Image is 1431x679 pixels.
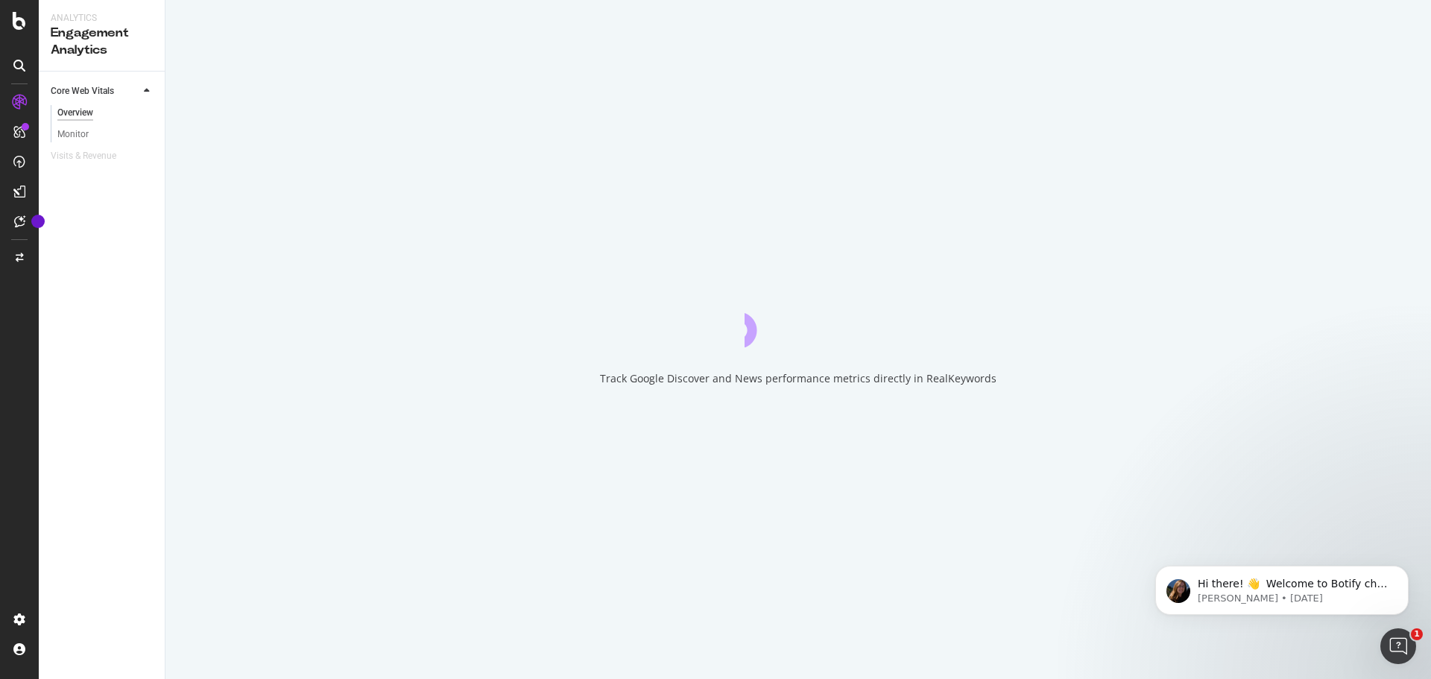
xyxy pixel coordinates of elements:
div: Core Web Vitals [51,83,114,99]
span: Hi there! 👋 Welcome to Botify chat support! Have a question? Reply to this message and our team w... [65,43,254,115]
div: Overview [57,105,93,121]
p: Message from Laura, sent 5d ago [65,57,257,71]
div: Visits & Revenue [51,148,116,164]
div: Engagement Analytics [51,25,153,59]
div: animation [745,294,852,347]
a: Visits & Revenue [51,148,131,164]
div: Tooltip anchor [31,215,45,228]
iframe: Intercom notifications message [1133,534,1431,639]
div: Track Google Discover and News performance metrics directly in RealKeywords [600,371,996,386]
a: Core Web Vitals [51,83,139,99]
a: Overview [57,105,154,121]
span: 1 [1411,628,1423,640]
div: Monitor [57,127,89,142]
iframe: Intercom live chat [1380,628,1416,664]
div: Analytics [51,12,153,25]
a: Monitor [57,127,154,142]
